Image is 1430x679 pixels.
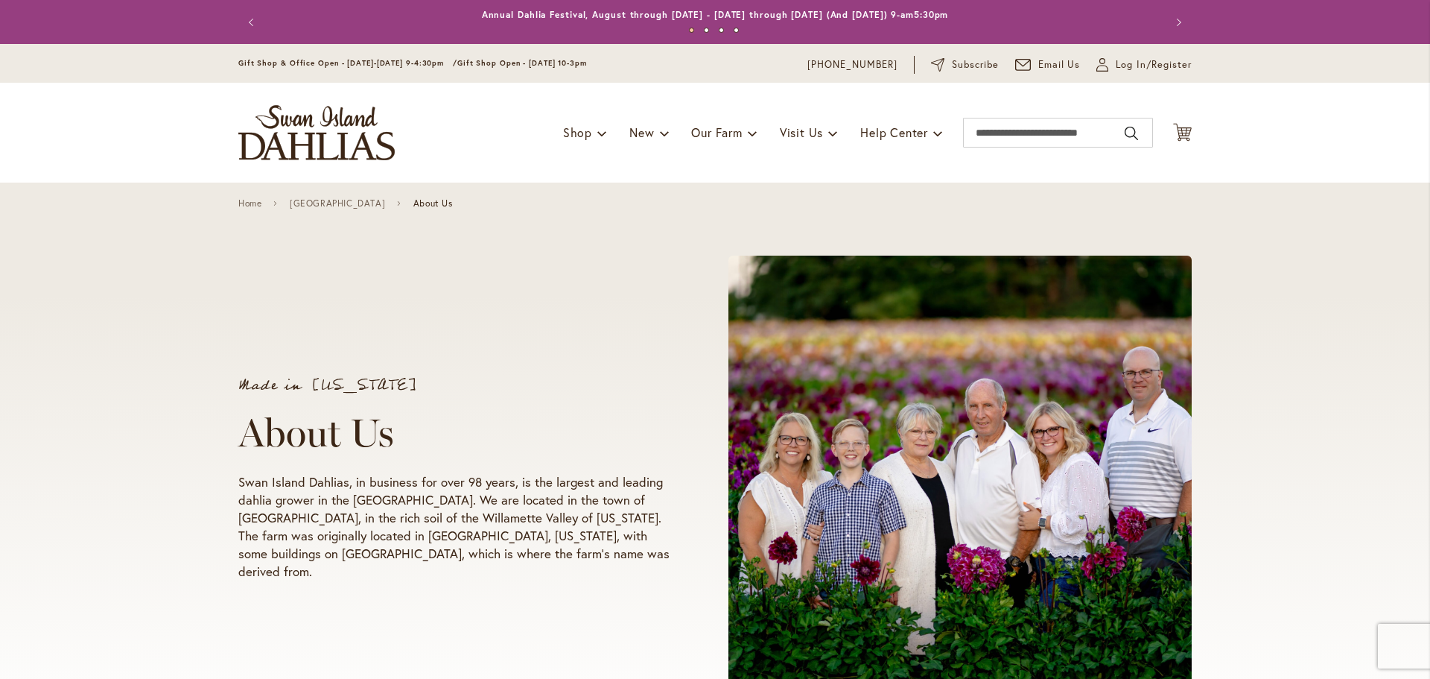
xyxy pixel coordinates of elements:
span: Log In/Register [1116,57,1192,72]
button: 2 of 4 [704,28,709,33]
span: About Us [413,198,453,209]
button: 1 of 4 [689,28,694,33]
a: Annual Dahlia Festival, August through [DATE] - [DATE] through [DATE] (And [DATE]) 9-am5:30pm [482,9,949,20]
button: Next [1162,7,1192,37]
a: Log In/Register [1096,57,1192,72]
span: New [629,124,654,140]
a: store logo [238,105,395,160]
button: 4 of 4 [734,28,739,33]
p: Made in [US_STATE] [238,378,672,393]
span: Email Us [1038,57,1081,72]
p: Swan Island Dahlias, in business for over 98 years, is the largest and leading dahlia grower in t... [238,473,672,581]
a: Home [238,198,261,209]
a: Email Us [1015,57,1081,72]
a: [GEOGRAPHIC_DATA] [290,198,385,209]
span: Visit Us [780,124,823,140]
span: Shop [563,124,592,140]
span: Subscribe [952,57,999,72]
span: Help Center [860,124,928,140]
button: 3 of 4 [719,28,724,33]
span: Gift Shop & Office Open - [DATE]-[DATE] 9-4:30pm / [238,58,457,68]
a: Subscribe [931,57,999,72]
span: Gift Shop Open - [DATE] 10-3pm [457,58,587,68]
a: [PHONE_NUMBER] [807,57,897,72]
span: Our Farm [691,124,742,140]
button: Previous [238,7,268,37]
h1: About Us [238,411,672,455]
